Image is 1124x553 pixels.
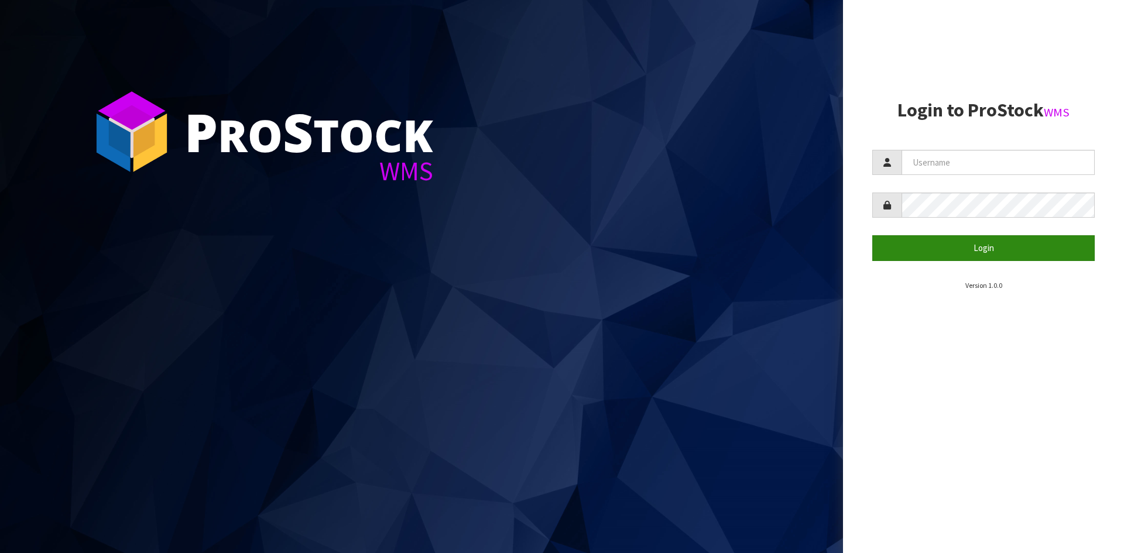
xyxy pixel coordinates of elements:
[902,150,1095,175] input: Username
[872,100,1095,121] h2: Login to ProStock
[283,96,313,167] span: S
[184,96,218,167] span: P
[88,88,176,176] img: ProStock Cube
[184,158,433,184] div: WMS
[1044,105,1070,120] small: WMS
[184,105,433,158] div: ro tock
[965,281,1002,290] small: Version 1.0.0
[872,235,1095,260] button: Login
